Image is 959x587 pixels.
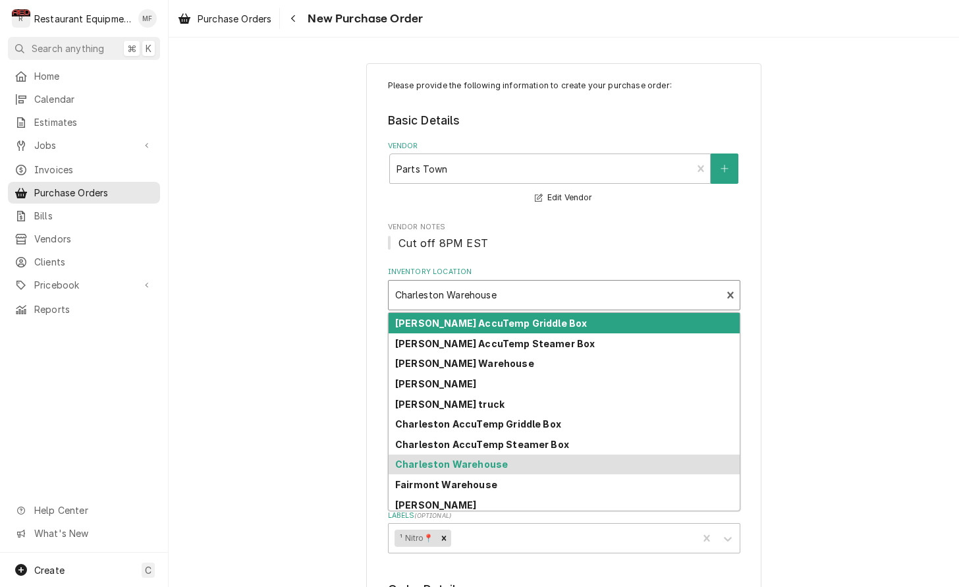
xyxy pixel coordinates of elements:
[8,251,160,273] a: Clients
[395,530,436,547] div: ¹ Nitro📍
[395,378,476,389] strong: [PERSON_NAME]
[145,563,151,577] span: C
[395,418,561,430] strong: Charleston AccuTemp Griddle Box
[388,222,740,233] span: Vendor Notes
[8,274,160,296] a: Go to Pricebook
[34,12,131,26] div: Restaurant Equipment Diagnostics
[388,141,740,152] label: Vendor
[8,298,160,320] a: Reports
[395,318,587,329] strong: [PERSON_NAME] AccuTemp Griddle Box
[395,338,595,349] strong: [PERSON_NAME] AccuTemp Steamer Box
[414,512,451,519] span: ( optional )
[395,399,505,410] strong: [PERSON_NAME] truck
[173,8,277,30] a: Purchase Orders
[388,141,740,206] div: Vendor
[721,164,728,173] svg: Create New Vendor
[388,222,740,250] div: Vendor Notes
[304,10,423,28] span: New Purchase Order
[34,115,153,129] span: Estimates
[34,92,153,106] span: Calendar
[138,9,157,28] div: MF
[8,205,160,227] a: Bills
[34,278,134,292] span: Pricebook
[395,479,497,490] strong: Fairmont Warehouse
[533,190,594,206] button: Edit Vendor
[146,42,151,55] span: K
[395,358,534,369] strong: [PERSON_NAME] Warehouse
[34,503,152,517] span: Help Center
[395,499,476,511] strong: [PERSON_NAME]
[198,12,271,26] span: Purchase Orders
[34,255,153,269] span: Clients
[34,232,153,246] span: Vendors
[388,112,740,129] legend: Basic Details
[711,154,738,184] button: Create New Vendor
[12,9,30,28] div: R
[34,526,152,540] span: What's New
[388,511,740,553] div: Labels
[283,8,304,29] button: Navigate back
[34,209,153,223] span: Bills
[8,499,160,521] a: Go to Help Center
[388,267,740,310] div: Inventory Location
[388,80,740,92] p: Please provide the following information to create your purchase order:
[138,9,157,28] div: Madyson Fisher's Avatar
[127,42,136,55] span: ⌘
[437,530,451,547] div: Remove ¹ Nitro📍
[8,111,160,133] a: Estimates
[395,439,569,450] strong: Charleston AccuTemp Steamer Box
[12,9,30,28] div: Restaurant Equipment Diagnostics's Avatar
[388,511,740,521] label: Labels
[34,69,153,83] span: Home
[8,134,160,156] a: Go to Jobs
[8,228,160,250] a: Vendors
[34,163,153,177] span: Invoices
[8,159,160,181] a: Invoices
[34,302,153,316] span: Reports
[8,182,160,204] a: Purchase Orders
[398,237,488,250] span: Cut off 8PM EST
[34,186,153,200] span: Purchase Orders
[8,88,160,110] a: Calendar
[32,42,104,55] span: Search anything
[388,235,740,251] span: Vendor Notes
[34,565,65,576] span: Create
[34,138,134,152] span: Jobs
[388,267,740,277] label: Inventory Location
[8,522,160,544] a: Go to What's New
[8,65,160,87] a: Home
[8,37,160,60] button: Search anything⌘K
[395,459,508,470] strong: Charleston Warehouse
